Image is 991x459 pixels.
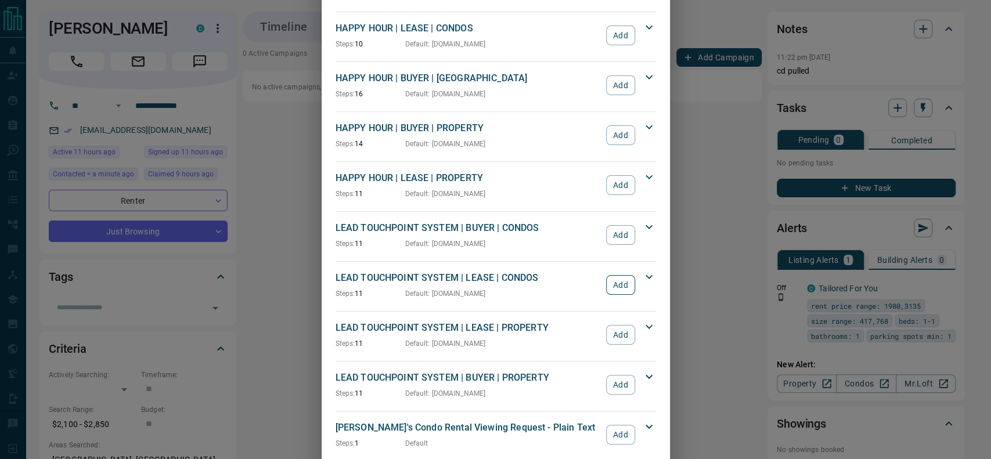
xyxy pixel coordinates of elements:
p: LEAD TOUCHPOINT SYSTEM | LEASE | PROPERTY [336,321,601,335]
p: LEAD TOUCHPOINT SYSTEM | LEASE | CONDOS [336,271,601,285]
p: Default : [DOMAIN_NAME] [405,89,486,99]
div: LEAD TOUCHPOINT SYSTEM | LEASE | CONDOSSteps:11Default: [DOMAIN_NAME]Add [336,269,656,301]
p: LEAD TOUCHPOINT SYSTEM | BUYER | CONDOS [336,221,601,235]
div: HAPPY HOUR | LEASE | PROPERTYSteps:11Default: [DOMAIN_NAME]Add [336,169,656,201]
p: HAPPY HOUR | LEASE | CONDOS [336,21,601,35]
p: 11 [336,288,405,299]
p: 11 [336,189,405,199]
p: Default : [DOMAIN_NAME] [405,288,486,299]
p: LEAD TOUCHPOINT SYSTEM | BUYER | PROPERTY [336,371,601,385]
p: HAPPY HOUR | LEASE | PROPERTY [336,171,601,185]
p: 14 [336,139,405,149]
button: Add [606,125,635,145]
p: 11 [336,338,405,349]
span: Steps: [336,190,355,198]
span: Steps: [336,439,355,447]
button: Add [606,26,635,45]
span: Steps: [336,290,355,298]
p: Default : [DOMAIN_NAME] [405,139,486,149]
p: HAPPY HOUR | BUYER | PROPERTY [336,121,601,135]
p: Default : [DOMAIN_NAME] [405,189,486,199]
p: Default : [DOMAIN_NAME] [405,388,486,399]
p: Default : [DOMAIN_NAME] [405,338,486,349]
div: LEAD TOUCHPOINT SYSTEM | BUYER | CONDOSSteps:11Default: [DOMAIN_NAME]Add [336,219,656,251]
p: Default [405,438,428,449]
button: Add [606,375,635,395]
p: Default : [DOMAIN_NAME] [405,39,486,49]
div: HAPPY HOUR | LEASE | CONDOSSteps:10Default: [DOMAIN_NAME]Add [336,19,656,52]
span: Steps: [336,339,355,348]
div: LEAD TOUCHPOINT SYSTEM | BUYER | PROPERTYSteps:11Default: [DOMAIN_NAME]Add [336,368,656,401]
p: 11 [336,388,405,399]
span: Steps: [336,90,355,98]
span: Steps: [336,389,355,397]
span: Steps: [336,240,355,248]
p: HAPPY HOUR | BUYER | [GEOGRAPHIC_DATA] [336,71,601,85]
button: Add [606,425,635,444]
span: Steps: [336,140,355,148]
p: 1 [336,438,405,449]
button: Add [606,325,635,345]
p: 11 [336,238,405,249]
p: 10 [336,39,405,49]
div: [PERSON_NAME]'s Condo Rental Viewing Request - Plain TextSteps:1DefaultAdd [336,418,656,451]
button: Add [606,275,635,295]
button: Add [606,75,635,95]
p: Default : [DOMAIN_NAME] [405,238,486,249]
span: Steps: [336,40,355,48]
div: HAPPY HOUR | BUYER | [GEOGRAPHIC_DATA]Steps:16Default: [DOMAIN_NAME]Add [336,69,656,102]
p: [PERSON_NAME]'s Condo Rental Viewing Request - Plain Text [336,421,601,435]
div: HAPPY HOUR | BUYER | PROPERTYSteps:14Default: [DOMAIN_NAME]Add [336,119,656,151]
button: Add [606,175,635,195]
div: LEAD TOUCHPOINT SYSTEM | LEASE | PROPERTYSteps:11Default: [DOMAIN_NAME]Add [336,319,656,351]
p: 16 [336,89,405,99]
button: Add [606,225,635,245]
